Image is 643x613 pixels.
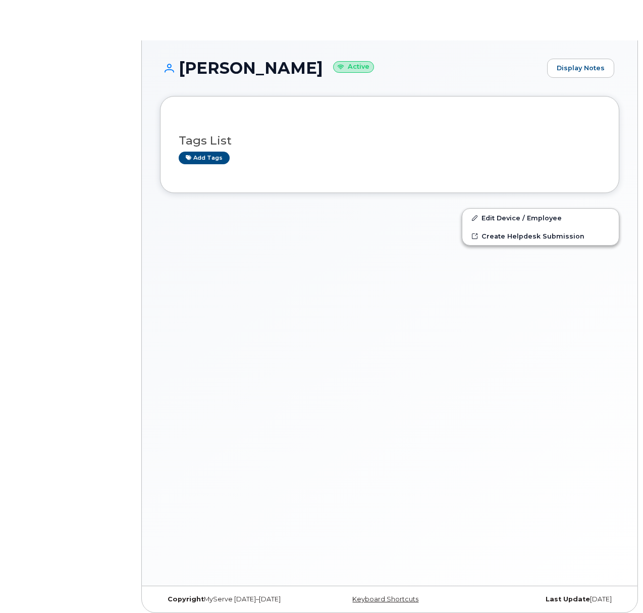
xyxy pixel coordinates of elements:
[462,227,619,245] a: Create Helpdesk Submission
[466,595,619,603] div: [DATE]
[352,595,418,603] a: Keyboard Shortcuts
[462,209,619,227] a: Edit Device / Employee
[547,59,614,78] a: Display Notes
[179,134,601,147] h3: Tags List
[333,61,374,73] small: Active
[179,152,230,164] a: Add tags
[160,59,542,77] h1: [PERSON_NAME]
[160,595,313,603] div: MyServe [DATE]–[DATE]
[546,595,590,603] strong: Last Update
[168,595,204,603] strong: Copyright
